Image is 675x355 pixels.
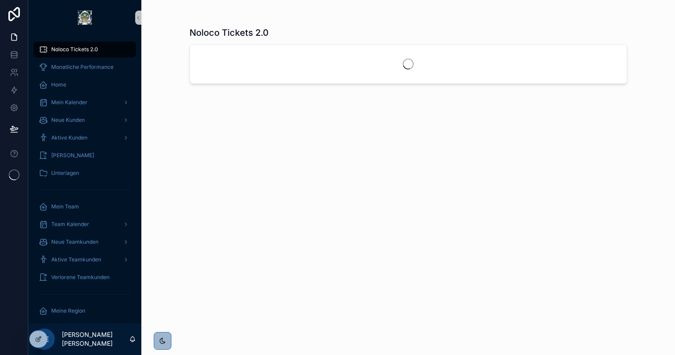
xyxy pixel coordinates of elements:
[51,238,99,245] span: Neue Teamkunden
[28,35,141,323] div: scrollable content
[34,112,136,128] a: Neue Kunden
[51,99,87,106] span: Mein Kalender
[34,77,136,93] a: Home
[34,94,136,110] a: Mein Kalender
[51,46,98,53] span: Noloco Tickets 2.0
[34,269,136,285] a: Verlorene Teamkunden
[34,59,136,75] a: Monatliche Performance
[78,11,92,25] img: App logo
[51,152,94,159] span: [PERSON_NAME]
[51,274,110,281] span: Verlorene Teamkunden
[51,203,79,210] span: Mein Team
[34,234,136,250] a: Neue Teamkunden
[51,256,101,263] span: Aktive Teamkunden
[34,252,136,268] a: Aktive Teamkunden
[51,64,114,71] span: Monatliche Performance
[51,134,87,141] span: Aktive Kunden
[51,81,66,88] span: Home
[51,307,85,314] span: Meine Region
[62,330,129,348] p: [PERSON_NAME] [PERSON_NAME]
[34,165,136,181] a: Unterlagen
[34,130,136,146] a: Aktive Kunden
[34,199,136,215] a: Mein Team
[34,147,136,163] a: [PERSON_NAME]
[51,221,89,228] span: Team Kalender
[51,117,85,124] span: Neue Kunden
[34,216,136,232] a: Team Kalender
[34,42,136,57] a: Noloco Tickets 2.0
[190,26,269,39] h1: Noloco Tickets 2.0
[34,303,136,319] a: Meine Region
[51,170,79,177] span: Unterlagen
